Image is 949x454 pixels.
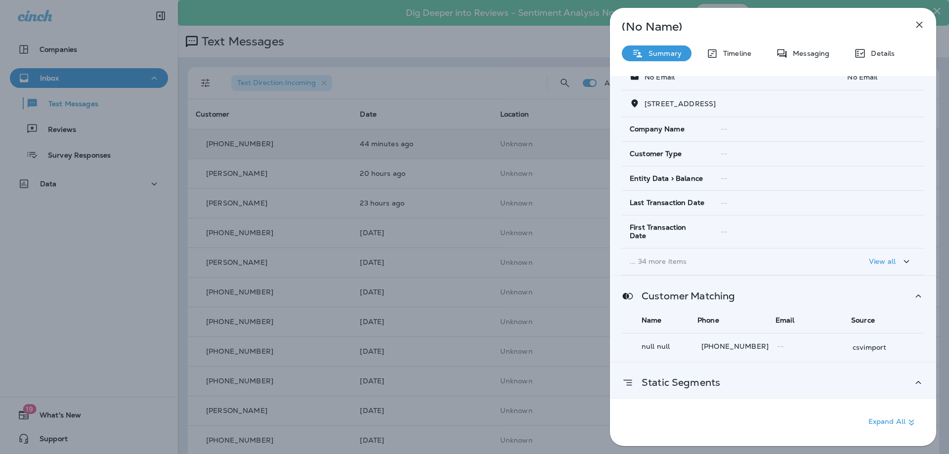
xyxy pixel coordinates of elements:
span: Entity Data > Balance [630,174,703,183]
p: csvimport [853,343,886,351]
span: Customer Type [630,150,682,158]
p: Static Segments [634,378,720,386]
p: Customer Matching [634,292,735,300]
p: Details [866,49,895,57]
span: First Transaction Date [630,223,705,240]
p: Timeline [718,49,751,57]
span: -- [721,174,728,183]
span: -- [777,342,784,351]
p: No Email [841,73,916,81]
p: null null [642,342,706,350]
button: View all [865,252,916,271]
span: Company Name [630,125,685,133]
span: Phone [697,316,719,325]
p: [PHONE_NUMBER] [701,342,776,350]
p: ... 34 more items [630,257,825,265]
span: Source [851,316,875,325]
span: -- [721,199,728,207]
p: Messaging [788,49,829,57]
p: Expand All [868,416,917,428]
span: Email [776,316,794,325]
p: Summary [644,49,682,57]
p: No Email [640,73,675,81]
p: (No Name) [622,23,892,31]
span: -- [721,124,728,133]
span: Name [642,316,662,325]
span: [STREET_ADDRESS] [645,99,716,108]
button: Expand All [864,413,921,431]
span: Last Transaction Date [630,199,704,207]
span: -- [721,227,728,236]
span: -- [721,149,728,158]
p: View all [869,257,896,265]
